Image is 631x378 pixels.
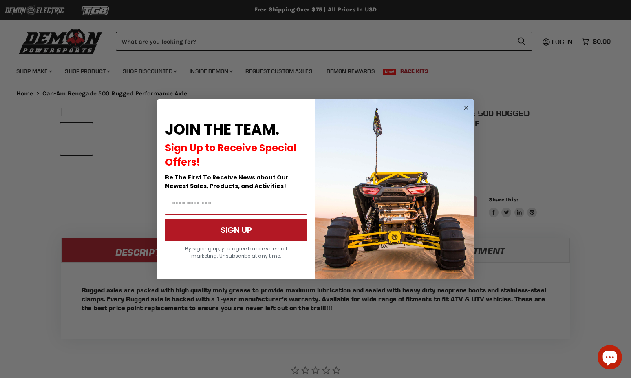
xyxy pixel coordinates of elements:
[461,103,471,113] button: Close dialog
[185,245,287,259] span: By signing up, you agree to receive email marketing. Unsubscribe at any time.
[165,119,279,140] span: JOIN THE TEAM.
[315,99,474,279] img: a9095488-b6e7-41ba-879d-588abfab540b.jpeg
[165,219,307,241] button: SIGN UP
[595,345,624,371] inbox-online-store-chat: Shopify online store chat
[165,173,289,190] span: Be The First To Receive News about Our Newest Sales, Products, and Activities!
[165,141,297,169] span: Sign Up to Receive Special Offers!
[165,195,307,215] input: Email Address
